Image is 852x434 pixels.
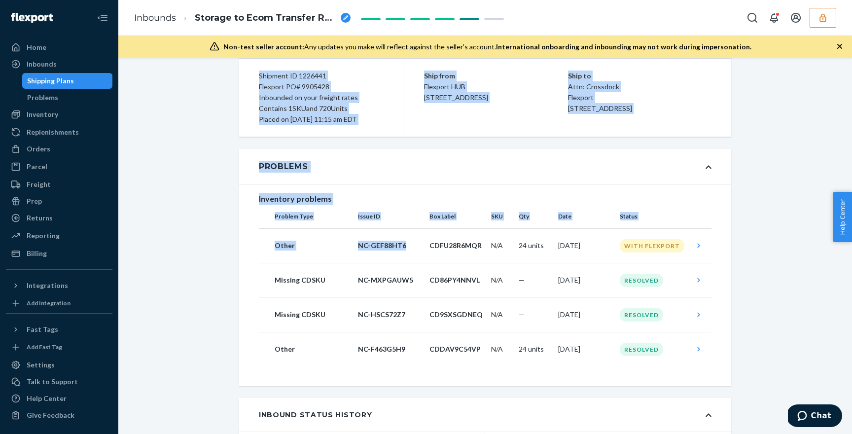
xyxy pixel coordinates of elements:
div: Add Integration [27,299,71,307]
span: [STREET_ADDRESS] [568,104,632,112]
td: 24 units [515,332,554,366]
a: Returns [6,210,112,226]
div: Shipment ID 1226441 [259,71,384,81]
p: Flexport [568,92,712,103]
img: Flexport logo [11,13,53,23]
a: Freight [6,177,112,192]
div: Inbound Status History [259,410,372,420]
th: Status [616,205,690,228]
a: Shipping Plans [22,73,113,89]
button: Close Navigation [93,8,112,28]
th: Issue ID [354,205,426,228]
p: Ship to [568,71,712,81]
p: CDFU28R6MQR [429,241,483,251]
div: Inventory problems [259,193,711,205]
td: 24 units [515,228,554,263]
a: Settings [6,357,112,373]
div: Talk to Support [27,377,78,387]
a: Parcel [6,159,112,175]
a: Add Integration [6,297,112,309]
div: Any updates you make will reflect against the seller's account. [223,42,751,52]
a: Inbounds [134,12,176,23]
div: Home [27,42,46,52]
div: Settings [27,360,55,370]
div: Resolved [620,343,663,356]
div: Problems [259,161,308,173]
div: Inbounds [27,59,57,69]
button: Help Center [833,192,852,242]
td: [DATE] [554,332,616,366]
div: Inventory [27,109,58,119]
p: Other [275,241,350,251]
p: CD86PY4NNVL [429,275,483,285]
button: Open Search Box [743,8,762,28]
td: N/A [487,263,515,297]
span: Flexport HUB [STREET_ADDRESS] [424,82,488,102]
div: Inbounded on your freight rates [259,92,384,103]
p: NC-F463G5H9 [358,344,422,354]
button: Integrations [6,278,112,293]
span: Non-test seller account: [223,42,304,51]
a: Inventory [6,107,112,122]
div: Add Fast Tag [27,343,62,351]
div: Reporting [27,231,60,241]
td: N/A [487,297,515,332]
div: Parcel [27,162,47,172]
a: Orders [6,141,112,157]
p: Attn: Crossdock [568,81,712,92]
a: Add Fast Tag [6,341,112,353]
th: Problem Type [259,205,354,228]
a: Problems [22,90,113,106]
iframe: Opens a widget where you can chat to one of our agents [788,404,842,429]
span: — [519,310,525,319]
div: Returns [27,213,53,223]
p: Missing CDSKU [275,275,350,285]
span: Storage to Ecom Transfer RP93BY1NC53SD [195,12,337,25]
span: — [519,276,525,284]
td: N/A [487,228,515,263]
p: Other [275,344,350,354]
div: Contains 1 SKU and 720 Units [259,103,384,114]
span: International onboarding and inbounding may not work during impersonation. [496,42,751,51]
p: Ship from [424,71,568,81]
button: Open notifications [764,8,784,28]
a: Prep [6,193,112,209]
th: Box Label [426,205,487,228]
td: N/A [487,332,515,366]
p: NC-MXPGAUW5 [358,275,422,285]
a: Billing [6,246,112,261]
a: Home [6,39,112,55]
div: Problems [27,93,58,103]
div: Orders [27,144,50,154]
div: Resolved [620,308,663,322]
button: Fast Tags [6,322,112,337]
div: Shipping Plans [27,76,74,86]
a: Reporting [6,228,112,244]
a: Inbounds [6,56,112,72]
button: Open account menu [786,8,806,28]
ol: breadcrumbs [126,3,358,33]
div: Fast Tags [27,325,58,334]
p: Missing CDSKU [275,310,350,320]
th: Date [554,205,616,228]
div: Replenishments [27,127,79,137]
div: Freight [27,180,51,189]
p: NC-GEF88HT6 [358,241,422,251]
div: Resolved [620,274,663,287]
button: Talk to Support [6,374,112,390]
a: Help Center [6,391,112,406]
div: Placed on [DATE] 11:15 am EDT [259,114,384,125]
p: CDDAV9C54VP [429,344,483,354]
div: Give Feedback [27,410,74,420]
div: Help Center [27,394,67,403]
td: [DATE] [554,228,616,263]
th: SKU [487,205,515,228]
a: Replenishments [6,124,112,140]
div: Flexport PO# 9905428 [259,81,384,92]
td: [DATE] [554,263,616,297]
button: Give Feedback [6,407,112,423]
div: Prep [27,196,42,206]
div: With Flexport [620,239,684,253]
